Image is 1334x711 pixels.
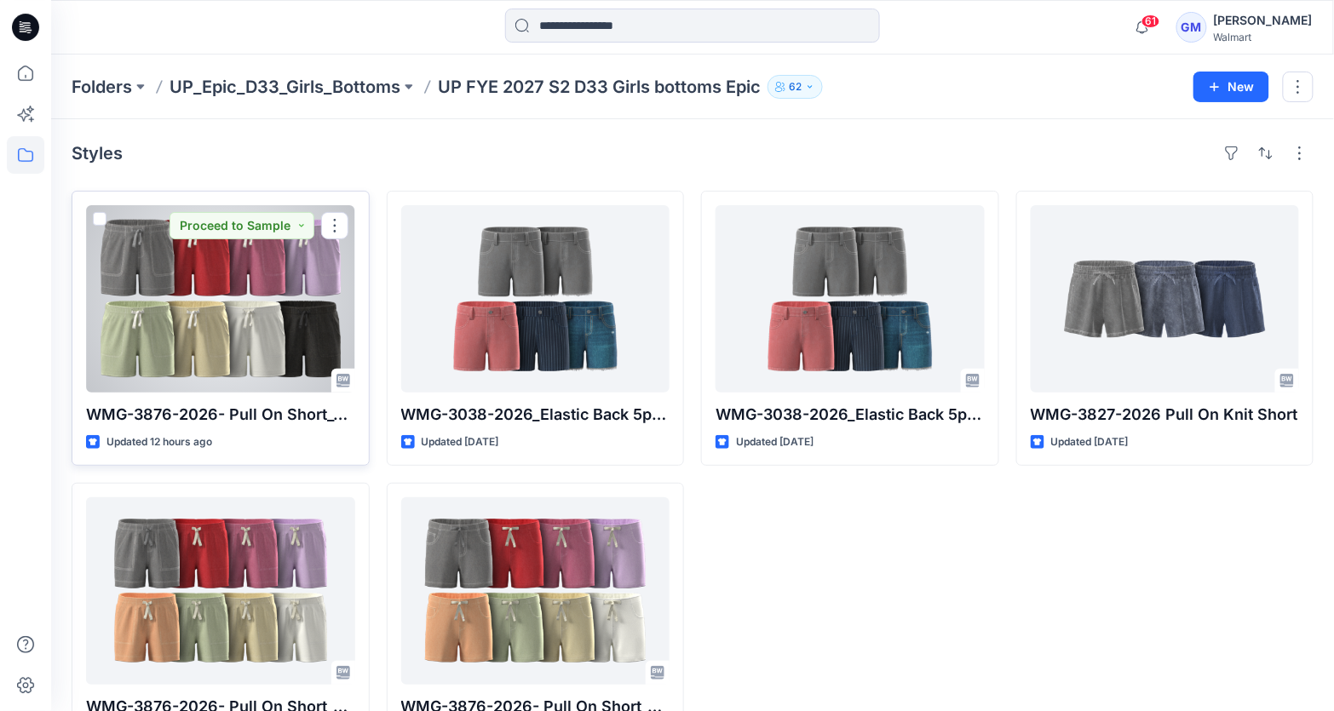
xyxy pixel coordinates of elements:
span: 61 [1141,14,1160,28]
p: WMG-3038-2026_Elastic Back 5pkt Denim Shorts 3 Inseam - Cost Opt [401,403,670,427]
p: Updated [DATE] [736,433,814,451]
a: WMG-3038-2026_Elastic Back 5pkt Denim Shorts 3 Inseam - Cost Opt [401,205,670,393]
a: WMG-3876-2026- Pull On Short_Opt1A [86,497,355,685]
p: WMG-3876-2026- Pull On Short_Opt1B [86,403,355,427]
p: UP FYE 2027 S2 D33 Girls bottoms Epic [438,75,761,99]
h4: Styles [72,143,123,163]
button: 62 [768,75,823,99]
a: Folders [72,75,132,99]
div: Walmart [1214,31,1313,43]
div: GM [1176,12,1207,43]
a: WMG-3876-2026- Pull On Short_Opt1B [86,205,355,393]
p: 62 [789,77,802,96]
p: Updated [DATE] [422,433,499,451]
button: New [1193,72,1269,102]
p: Updated 12 hours ago [106,433,212,451]
p: WMG-3827-2026 Pull On Knit Short [1031,403,1300,427]
a: UP_Epic_D33_Girls_Bottoms [170,75,400,99]
a: WMG-3827-2026 Pull On Knit Short [1031,205,1300,393]
p: Updated [DATE] [1051,433,1129,451]
a: WMG-3038-2026_Elastic Back 5pkt Denim Shorts 3 Inseam [716,205,985,393]
a: WMG-3876-2026- Pull On Short_Opt2 [401,497,670,685]
p: WMG-3038-2026_Elastic Back 5pkt Denim Shorts 3 Inseam [716,403,985,427]
div: [PERSON_NAME] [1214,10,1313,31]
